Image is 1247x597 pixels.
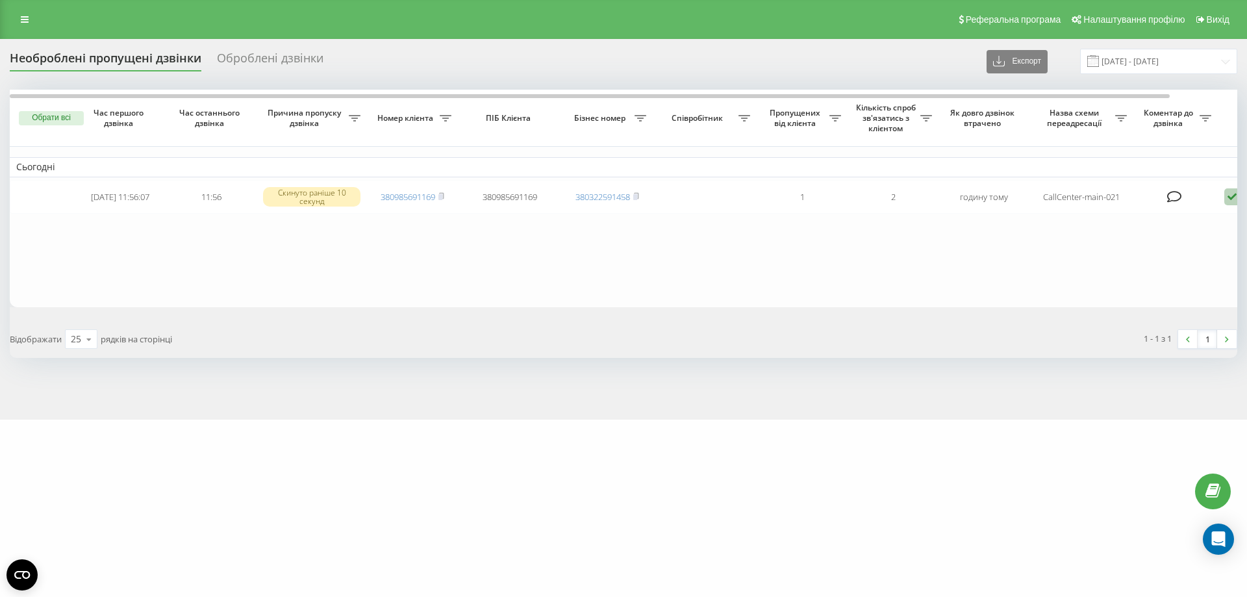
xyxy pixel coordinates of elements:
td: CallCenter-main-021 [1029,180,1133,214]
span: ПІБ Клієнта [469,113,551,123]
button: Експорт [987,50,1048,73]
td: [DATE] 11:56:07 [75,180,166,214]
td: годину тому [938,180,1029,214]
div: Open Intercom Messenger [1203,524,1234,555]
a: 380985691169 [381,191,435,203]
span: Вихід [1207,14,1229,25]
span: Кількість спроб зв'язатись з клієнтом [854,103,920,133]
div: Скинуто раніше 10 секунд [263,187,360,207]
button: Open CMP widget [6,559,38,591]
a: 1 [1198,330,1217,348]
td: 1 [757,180,848,214]
button: Обрати всі [19,111,84,125]
td: 380985691169 [458,180,562,214]
span: Налаштування профілю [1083,14,1185,25]
td: 11:56 [166,180,257,214]
span: Відображати [10,333,62,345]
span: Причина пропуску дзвінка [263,108,349,128]
span: Назва схеми переадресації [1036,108,1115,128]
span: Коментар до дзвінка [1140,108,1200,128]
span: Реферальна програма [966,14,1061,25]
div: Оброблені дзвінки [217,51,323,71]
div: 1 - 1 з 1 [1144,332,1172,345]
span: Співробітник [659,113,738,123]
span: Час останнього дзвінка [176,108,246,128]
span: Як довго дзвінок втрачено [949,108,1019,128]
span: Номер клієнта [373,113,440,123]
span: рядків на сторінці [101,333,172,345]
div: 25 [71,333,81,346]
td: 2 [848,180,938,214]
span: Час першого дзвінка [85,108,155,128]
span: Бізнес номер [568,113,635,123]
a: 380322591458 [575,191,630,203]
span: Пропущених від клієнта [763,108,829,128]
div: Необроблені пропущені дзвінки [10,51,201,71]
